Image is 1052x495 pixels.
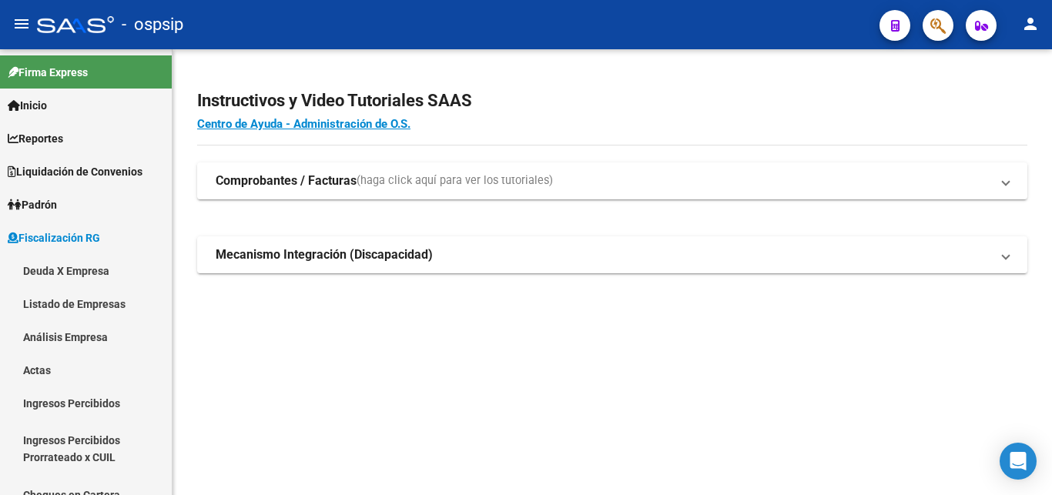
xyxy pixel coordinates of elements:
[216,172,357,189] strong: Comprobantes / Facturas
[8,196,57,213] span: Padrón
[197,236,1027,273] mat-expansion-panel-header: Mecanismo Integración (Discapacidad)
[216,246,433,263] strong: Mecanismo Integración (Discapacidad)
[1021,15,1040,33] mat-icon: person
[197,162,1027,199] mat-expansion-panel-header: Comprobantes / Facturas(haga click aquí para ver los tutoriales)
[8,130,63,147] span: Reportes
[357,172,553,189] span: (haga click aquí para ver los tutoriales)
[12,15,31,33] mat-icon: menu
[8,97,47,114] span: Inicio
[197,86,1027,115] h2: Instructivos y Video Tutoriales SAAS
[122,8,183,42] span: - ospsip
[1000,443,1037,480] div: Open Intercom Messenger
[197,117,410,131] a: Centro de Ayuda - Administración de O.S.
[8,163,142,180] span: Liquidación de Convenios
[8,64,88,81] span: Firma Express
[8,229,100,246] span: Fiscalización RG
